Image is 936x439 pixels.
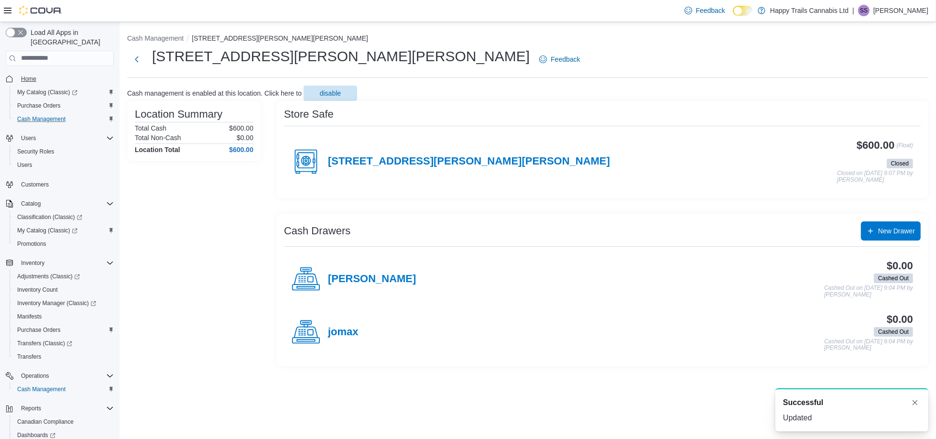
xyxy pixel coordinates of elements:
[13,238,114,250] span: Promotions
[858,5,870,16] div: Sandy Sierra
[10,350,118,363] button: Transfers
[17,179,53,190] a: Customers
[10,224,118,237] a: My Catalog (Classic)
[17,132,40,144] button: Users
[13,159,114,171] span: Users
[783,397,823,408] span: Successful
[2,402,118,415] button: Reports
[783,397,921,408] div: Notification
[284,225,350,237] h3: Cash Drawers
[13,87,114,98] span: My Catalog (Classic)
[2,369,118,383] button: Operations
[229,146,253,154] h4: $600.00
[10,145,118,158] button: Security Roles
[17,257,114,269] span: Inventory
[17,115,65,123] span: Cash Management
[733,6,753,16] input: Dark Mode
[860,5,868,16] span: SS
[10,99,118,112] button: Purchase Orders
[13,271,114,282] span: Adjustments (Classic)
[13,211,86,223] a: Classification (Classic)
[21,405,41,412] span: Reports
[135,146,180,154] h4: Location Total
[17,161,32,169] span: Users
[783,412,921,424] div: Updated
[891,159,909,168] span: Closed
[13,416,77,428] a: Canadian Compliance
[13,211,114,223] span: Classification (Classic)
[13,351,114,362] span: Transfers
[2,72,118,86] button: Home
[2,132,118,145] button: Users
[17,102,61,110] span: Purchase Orders
[17,178,114,190] span: Customers
[304,86,357,101] button: disable
[887,159,913,168] span: Closed
[17,213,82,221] span: Classification (Classic)
[13,159,36,171] a: Users
[21,75,36,83] span: Home
[17,286,58,294] span: Inventory Count
[17,418,74,426] span: Canadian Compliance
[873,5,928,16] p: [PERSON_NAME]
[17,403,114,414] span: Reports
[13,324,65,336] a: Purchase Orders
[2,177,118,191] button: Customers
[10,310,118,323] button: Manifests
[13,225,81,236] a: My Catalog (Classic)
[13,113,69,125] a: Cash Management
[909,397,921,408] button: Dismiss toast
[328,273,416,285] h4: [PERSON_NAME]
[13,284,62,296] a: Inventory Count
[10,283,118,296] button: Inventory Count
[13,146,58,157] a: Security Roles
[874,327,913,337] span: Cashed Out
[21,134,36,142] span: Users
[17,227,77,234] span: My Catalog (Classic)
[13,100,65,111] a: Purchase Orders
[17,353,41,361] span: Transfers
[10,296,118,310] a: Inventory Manager (Classic)
[237,134,253,142] p: $0.00
[17,198,114,209] span: Catalog
[284,109,334,120] h3: Store Safe
[21,259,44,267] span: Inventory
[13,271,84,282] a: Adjustments (Classic)
[13,146,114,157] span: Security Roles
[17,370,53,382] button: Operations
[13,311,45,322] a: Manifests
[17,73,114,85] span: Home
[13,297,100,309] a: Inventory Manager (Classic)
[2,256,118,270] button: Inventory
[10,415,118,428] button: Canadian Compliance
[824,339,913,351] p: Cashed Out on [DATE] 9:04 PM by [PERSON_NAME]
[17,240,46,248] span: Promotions
[13,297,114,309] span: Inventory Manager (Classic)
[13,100,114,111] span: Purchase Orders
[17,273,80,280] span: Adjustments (Classic)
[874,274,913,283] span: Cashed Out
[17,198,44,209] button: Catalog
[21,200,41,208] span: Catalog
[328,326,359,339] h4: jomax
[17,326,61,334] span: Purchase Orders
[152,47,530,66] h1: [STREET_ADDRESS][PERSON_NAME][PERSON_NAME]
[896,140,913,157] p: (Float)
[13,338,114,349] span: Transfers (Classic)
[13,238,50,250] a: Promotions
[229,124,253,132] p: $600.00
[13,311,114,322] span: Manifests
[10,383,118,396] button: Cash Management
[861,221,921,241] button: New Drawer
[13,225,114,236] span: My Catalog (Classic)
[17,257,48,269] button: Inventory
[770,5,849,16] p: Happy Trails Cannabis Ltd
[10,112,118,126] button: Cash Management
[17,313,42,320] span: Manifests
[13,384,69,395] a: Cash Management
[824,285,913,298] p: Cashed Out on [DATE] 9:04 PM by [PERSON_NAME]
[857,140,894,151] h3: $600.00
[19,6,62,15] img: Cova
[328,155,610,168] h4: [STREET_ADDRESS][PERSON_NAME][PERSON_NAME]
